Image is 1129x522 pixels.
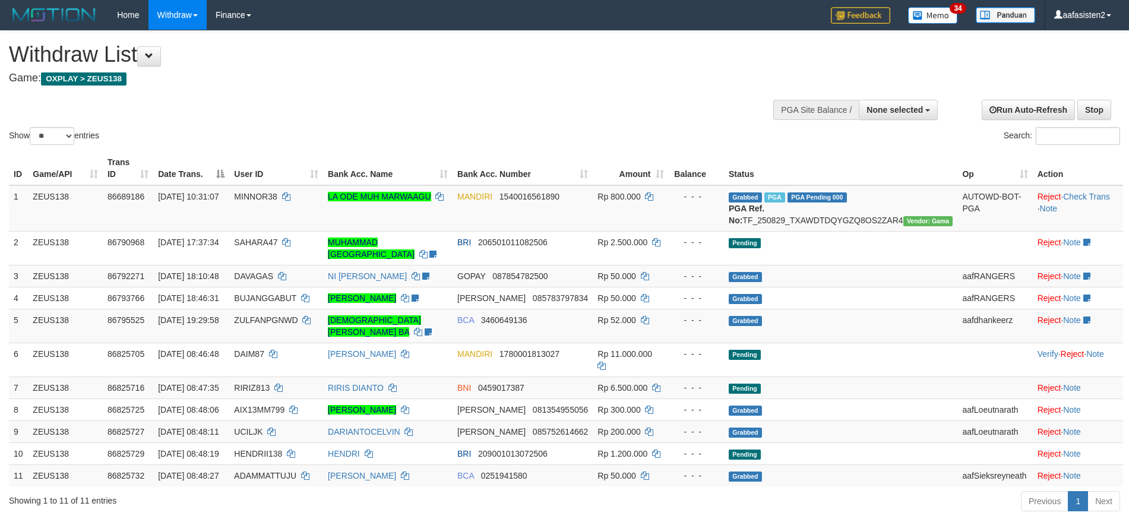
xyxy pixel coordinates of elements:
[903,216,953,226] span: Vendor URL: https://trx31.1velocity.biz
[323,151,453,185] th: Bank Acc. Name: activate to sort column ascending
[107,238,144,247] span: 86790968
[28,377,103,398] td: ZEUS138
[1033,398,1123,420] td: ·
[669,151,725,185] th: Balance
[328,427,400,436] a: DARIANTOCELVIN
[457,271,485,281] span: GOPAY
[982,100,1075,120] a: Run Auto-Refresh
[1033,231,1123,265] td: ·
[1038,315,1061,325] a: Reject
[158,315,219,325] span: [DATE] 19:29:58
[457,238,471,247] span: BRI
[28,151,103,185] th: Game/API: activate to sort column ascending
[1063,471,1081,480] a: Note
[9,6,99,24] img: MOTION_logo.png
[9,464,28,486] td: 11
[328,405,396,415] a: [PERSON_NAME]
[478,238,548,247] span: Copy 206501011082506 to clipboard
[28,442,103,464] td: ZEUS138
[533,427,588,436] span: Copy 085752614662 to clipboard
[234,405,284,415] span: AIX13MM799
[1063,405,1081,415] a: Note
[1021,491,1068,511] a: Previous
[673,236,720,248] div: - - -
[453,151,593,185] th: Bank Acc. Number: activate to sort column ascending
[957,464,1032,486] td: aafSieksreyneath
[234,293,296,303] span: BUJANGGABUT
[457,427,526,436] span: [PERSON_NAME]
[9,420,28,442] td: 9
[597,471,636,480] span: Rp 50.000
[1033,442,1123,464] td: ·
[457,383,471,393] span: BNI
[1033,309,1123,343] td: ·
[9,185,28,232] td: 1
[234,238,277,247] span: SAHARA47
[1068,491,1088,511] a: 1
[158,271,219,281] span: [DATE] 18:10:48
[597,427,640,436] span: Rp 200.000
[1063,192,1110,201] a: Check Trans
[328,349,396,359] a: [PERSON_NAME]
[673,314,720,326] div: - - -
[1063,427,1081,436] a: Note
[1086,349,1104,359] a: Note
[107,427,144,436] span: 86825727
[234,349,264,359] span: DAIM87
[788,192,847,203] span: PGA Pending
[831,7,890,24] img: Feedback.jpg
[597,271,636,281] span: Rp 50.000
[1033,343,1123,377] td: · ·
[499,192,559,201] span: Copy 1540016561890 to clipboard
[533,293,588,303] span: Copy 085783797834 to clipboard
[729,350,761,360] span: Pending
[328,271,407,281] a: NI [PERSON_NAME]
[481,315,527,325] span: Copy 3460649136 to clipboard
[957,309,1032,343] td: aafdhankeerz
[673,426,720,438] div: - - -
[673,191,720,203] div: - - -
[158,192,219,201] span: [DATE] 10:31:07
[1033,464,1123,486] td: ·
[1033,151,1123,185] th: Action
[957,265,1032,287] td: aafRANGERS
[866,105,923,115] span: None selected
[457,192,492,201] span: MANDIRI
[457,471,474,480] span: BCA
[1033,265,1123,287] td: ·
[1033,377,1123,398] td: ·
[729,472,762,482] span: Grabbed
[673,348,720,360] div: - - -
[9,442,28,464] td: 10
[107,471,144,480] span: 86825732
[724,185,957,232] td: TF_250829_TXAWDTDQYGZQ8OS2ZAR4
[673,448,720,460] div: - - -
[859,100,938,120] button: None selected
[153,151,229,185] th: Date Trans.: activate to sort column descending
[328,383,384,393] a: RIRIS DIANTO
[1063,315,1081,325] a: Note
[1063,271,1081,281] a: Note
[107,383,144,393] span: 86825716
[597,192,640,201] span: Rp 800.000
[1063,383,1081,393] a: Note
[158,293,219,303] span: [DATE] 18:46:31
[957,287,1032,309] td: aafRANGERS
[957,185,1032,232] td: AUTOWD-BOT-PGA
[492,271,548,281] span: Copy 087854782500 to clipboard
[158,383,219,393] span: [DATE] 08:47:35
[673,270,720,282] div: - - -
[1038,427,1061,436] a: Reject
[28,287,103,309] td: ZEUS138
[1038,349,1058,359] a: Verify
[41,72,127,86] span: OXPLAY > ZEUS138
[234,315,298,325] span: ZULFANPGNWD
[724,151,957,185] th: Status
[328,471,396,480] a: [PERSON_NAME]
[9,490,461,507] div: Showing 1 to 11 of 11 entries
[1033,185,1123,232] td: · ·
[597,383,647,393] span: Rp 6.500.000
[158,427,219,436] span: [DATE] 08:48:11
[950,3,966,14] span: 34
[9,72,741,84] h4: Game:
